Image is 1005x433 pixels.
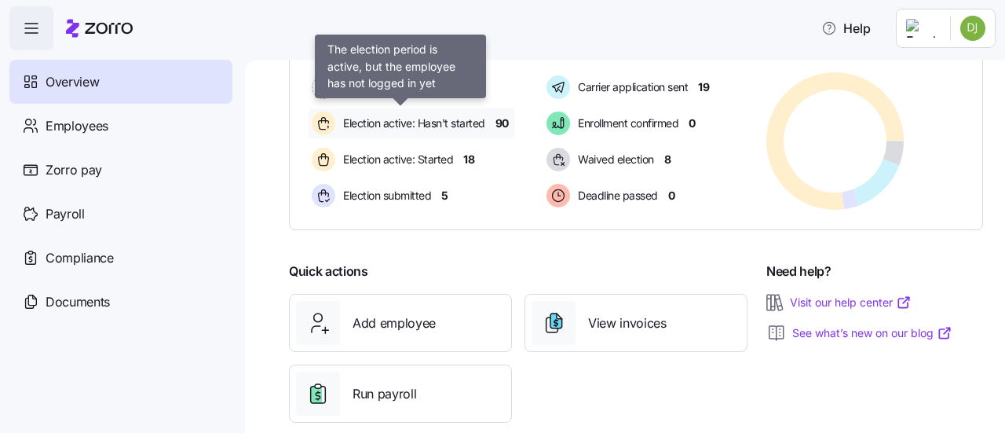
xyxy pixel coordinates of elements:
[573,152,654,167] span: Waived election
[9,104,232,148] a: Employees
[353,314,436,333] span: Add employee
[338,152,453,167] span: Election active: Started
[46,248,114,268] span: Compliance
[9,60,232,104] a: Overview
[353,384,416,404] span: Run payroll
[9,148,232,192] a: Zorro pay
[46,292,110,312] span: Documents
[473,79,480,95] span: 0
[9,192,232,236] a: Payroll
[46,116,108,136] span: Employees
[46,204,85,224] span: Payroll
[338,188,431,204] span: Election submitted
[495,116,509,131] span: 90
[766,262,831,281] span: Need help?
[906,19,937,38] img: Employer logo
[689,116,696,131] span: 0
[668,188,675,204] span: 0
[960,16,985,41] img: ebbf617f566908890dfd872f8ec40b3c
[790,295,912,310] a: Visit our help center
[9,280,232,324] a: Documents
[573,79,688,95] span: Carrier application sent
[338,116,485,131] span: Election active: Hasn't started
[9,236,232,280] a: Compliance
[792,325,952,341] a: See what’s new on our blog
[698,79,709,95] span: 19
[588,314,667,333] span: View invoices
[821,19,871,38] span: Help
[573,116,678,131] span: Enrollment confirmed
[463,152,474,167] span: 18
[664,152,671,167] span: 8
[573,188,658,204] span: Deadline passed
[46,72,99,92] span: Overview
[809,13,883,44] button: Help
[338,79,462,95] span: Pending election window
[289,262,368,281] span: Quick actions
[46,160,102,180] span: Zorro pay
[441,188,448,204] span: 5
